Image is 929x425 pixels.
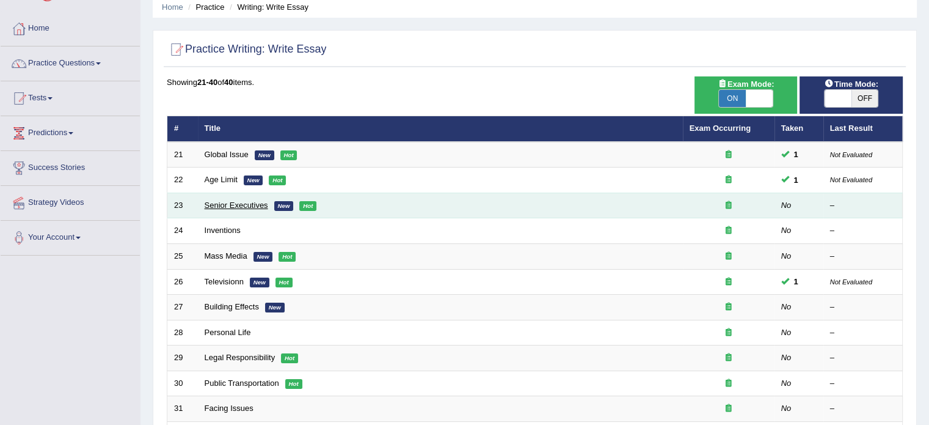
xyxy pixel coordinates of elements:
a: Exam Occurring [690,124,751,133]
div: Exam occurring question [690,301,768,313]
a: Tests [1,81,140,112]
a: Legal Responsibility [205,353,275,362]
a: Personal Life [205,328,251,337]
em: Hot [299,201,316,211]
div: Show exams occurring in exams [694,76,798,114]
em: Hot [280,150,297,160]
div: – [830,301,896,313]
em: No [781,302,792,311]
div: Exam occurring question [690,149,768,161]
span: You can still take this question [789,148,803,161]
small: Not Evaluated [830,278,872,286]
small: Not Evaluated [830,151,872,158]
th: Title [198,116,683,142]
div: Exam occurring question [690,251,768,262]
a: Building Effects [205,302,259,311]
div: – [830,378,896,390]
td: 23 [167,193,198,218]
em: No [781,353,792,362]
em: New [253,252,273,262]
div: Exam occurring question [690,378,768,390]
em: New [244,176,263,185]
a: Success Stories [1,151,140,182]
em: No [781,404,792,413]
span: ON [719,90,746,107]
em: No [781,226,792,235]
em: Hot [269,176,286,185]
div: Exam occurring question [690,276,768,288]
a: Public Transportation [205,379,279,388]
em: No [781,328,792,337]
div: Exam occurring question [690,200,768,212]
em: New [265,303,285,312]
td: 24 [167,218,198,244]
a: Home [1,12,140,42]
td: 27 [167,295,198,320]
td: 29 [167,346,198,371]
em: No [781,201,792,210]
div: – [830,200,896,212]
td: 30 [167,371,198,396]
em: Hot [275,278,293,287]
b: 21-40 [197,78,217,87]
a: Practice Questions [1,46,140,77]
td: 28 [167,320,198,346]
a: Home [162,2,183,12]
div: Exam occurring question [690,403,768,415]
em: Hot [281,353,298,363]
div: – [830,403,896,415]
small: Not Evaluated [830,176,872,183]
div: – [830,327,896,339]
span: OFF [851,90,878,107]
a: Facing Issues [205,404,253,413]
h2: Practice Writing: Write Essay [167,40,326,59]
a: Mass Media [205,251,247,261]
td: 22 [167,168,198,193]
div: Exam occurring question [690,174,768,186]
em: New [255,150,274,160]
span: You can still take this question [789,174,803,187]
span: Exam Mode: [713,78,779,91]
span: Time Mode: [820,78,883,91]
em: No [781,379,792,388]
em: Hot [279,252,296,262]
a: Predictions [1,116,140,147]
td: 26 [167,269,198,295]
em: New [274,201,294,211]
td: 21 [167,142,198,168]
th: Taken [774,116,823,142]
div: Showing of items. [167,76,903,88]
a: Age Limit [205,175,238,184]
em: New [250,278,269,287]
a: Your Account [1,221,140,251]
div: Exam occurring question [690,225,768,237]
div: Exam occurring question [690,327,768,339]
b: 40 [224,78,233,87]
td: 25 [167,244,198,270]
a: Inventions [205,226,241,235]
span: You can still take this question [789,275,803,288]
td: 31 [167,396,198,422]
a: Global Issue [205,150,249,159]
li: Writing: Write Essay [227,1,308,13]
div: – [830,352,896,364]
li: Practice [185,1,224,13]
a: Senior Executives [205,201,268,210]
a: Strategy Videos [1,186,140,216]
th: # [167,116,198,142]
div: – [830,225,896,237]
div: Exam occurring question [690,352,768,364]
em: No [781,251,792,261]
em: Hot [285,379,302,389]
a: Televisionn [205,277,244,286]
th: Last Result [823,116,903,142]
div: – [830,251,896,262]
